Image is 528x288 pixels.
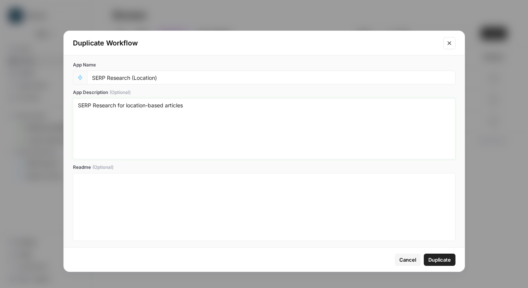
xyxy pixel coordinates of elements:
[110,89,131,96] span: (Optional)
[73,38,439,49] div: Duplicate Workflow
[395,254,421,266] button: Cancel
[424,254,455,266] button: Duplicate
[78,102,450,156] textarea: SERP Research for location-based articles
[92,164,113,171] span: (Optional)
[399,256,416,264] span: Cancel
[73,61,455,68] label: App Name
[92,74,450,81] input: Untitled
[428,256,451,264] span: Duplicate
[73,89,455,96] label: App Description
[73,164,455,171] label: Readme
[443,37,455,49] button: Close modal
